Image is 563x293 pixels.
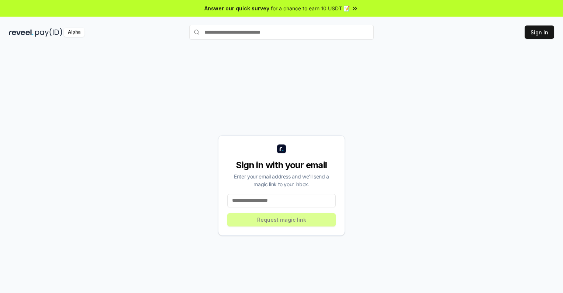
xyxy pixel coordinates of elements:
[227,173,336,188] div: Enter your email address and we’ll send a magic link to your inbox.
[9,28,34,37] img: reveel_dark
[227,159,336,171] div: Sign in with your email
[204,4,269,12] span: Answer our quick survey
[277,144,286,153] img: logo_small
[64,28,84,37] div: Alpha
[525,25,554,39] button: Sign In
[35,28,62,37] img: pay_id
[271,4,350,12] span: for a chance to earn 10 USDT 📝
